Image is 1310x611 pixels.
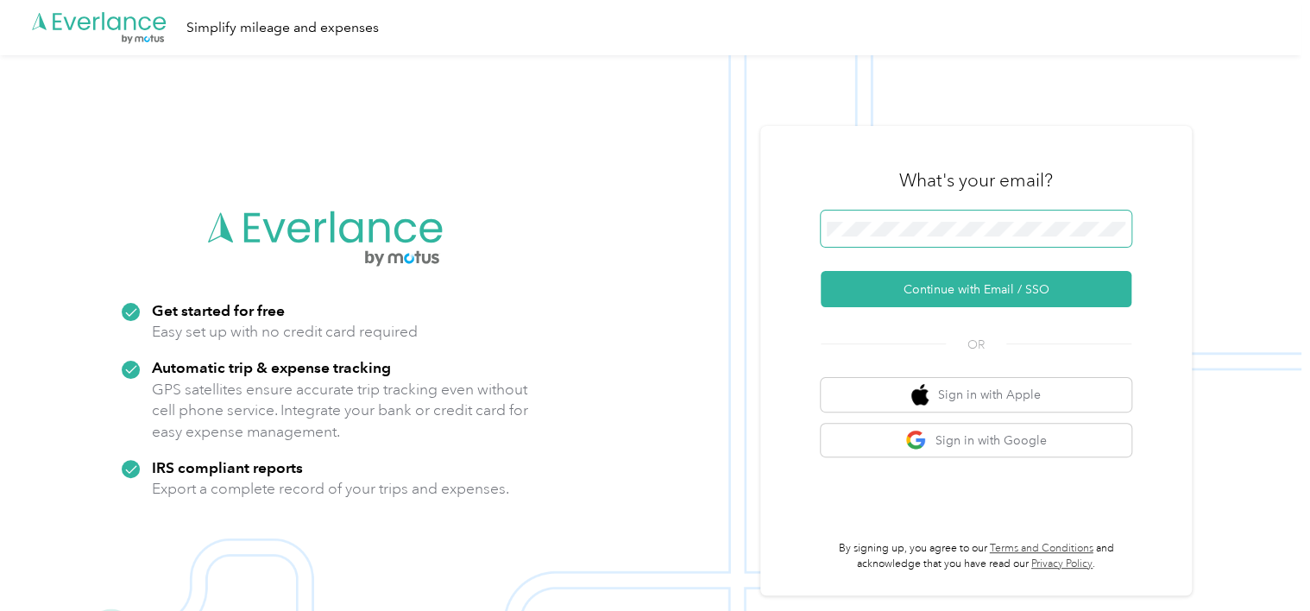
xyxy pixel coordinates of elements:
[152,358,391,376] strong: Automatic trip & expense tracking
[152,478,509,500] p: Export a complete record of your trips and expenses.
[821,271,1131,307] button: Continue with Email / SSO
[152,321,418,343] p: Easy set up with no credit card required
[899,168,1053,192] h3: What's your email?
[821,424,1131,457] button: google logoSign in with Google
[152,458,303,476] strong: IRS compliant reports
[911,384,929,406] img: apple logo
[152,301,285,319] strong: Get started for free
[152,379,529,443] p: GPS satellites ensure accurate trip tracking even without cell phone service. Integrate your bank...
[186,17,379,39] div: Simplify mileage and expenses
[821,378,1131,412] button: apple logoSign in with Apple
[821,541,1131,571] p: By signing up, you agree to our and acknowledge that you have read our .
[905,430,927,451] img: google logo
[1031,557,1093,570] a: Privacy Policy
[990,542,1093,555] a: Terms and Conditions
[946,336,1006,354] span: OR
